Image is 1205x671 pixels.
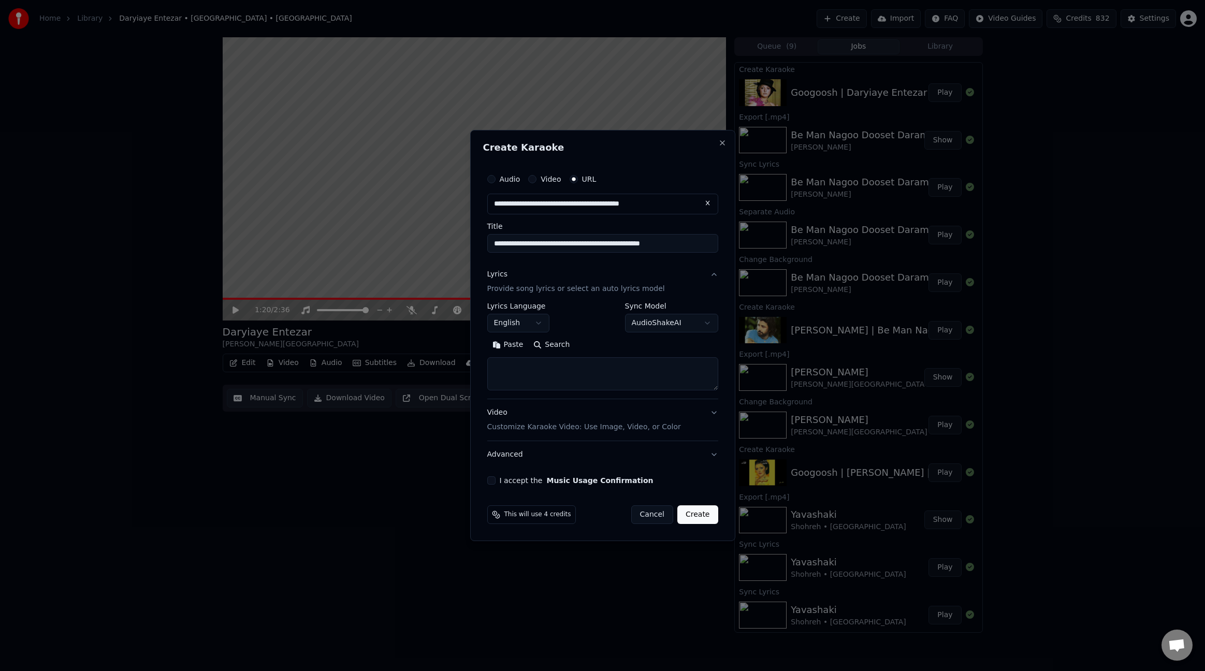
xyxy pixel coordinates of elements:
[487,269,507,280] div: Lyrics
[483,143,722,152] h2: Create Karaoke
[528,337,575,353] button: Search
[625,302,718,310] label: Sync Model
[487,399,718,441] button: VideoCustomize Karaoke Video: Use Image, Video, or Color
[631,505,673,524] button: Cancel
[500,176,520,183] label: Audio
[546,477,653,484] button: I accept the
[582,176,597,183] label: URL
[504,510,571,519] span: This will use 4 credits
[487,261,718,302] button: LyricsProvide song lyrics or select an auto lyrics model
[487,284,665,294] p: Provide song lyrics or select an auto lyrics model
[487,441,718,468] button: Advanced
[500,477,654,484] label: I accept the
[541,176,561,183] label: Video
[487,407,681,432] div: Video
[487,302,549,310] label: Lyrics Language
[677,505,718,524] button: Create
[487,223,718,230] label: Title
[487,422,681,432] p: Customize Karaoke Video: Use Image, Video, or Color
[487,337,529,353] button: Paste
[487,302,718,399] div: LyricsProvide song lyrics or select an auto lyrics model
